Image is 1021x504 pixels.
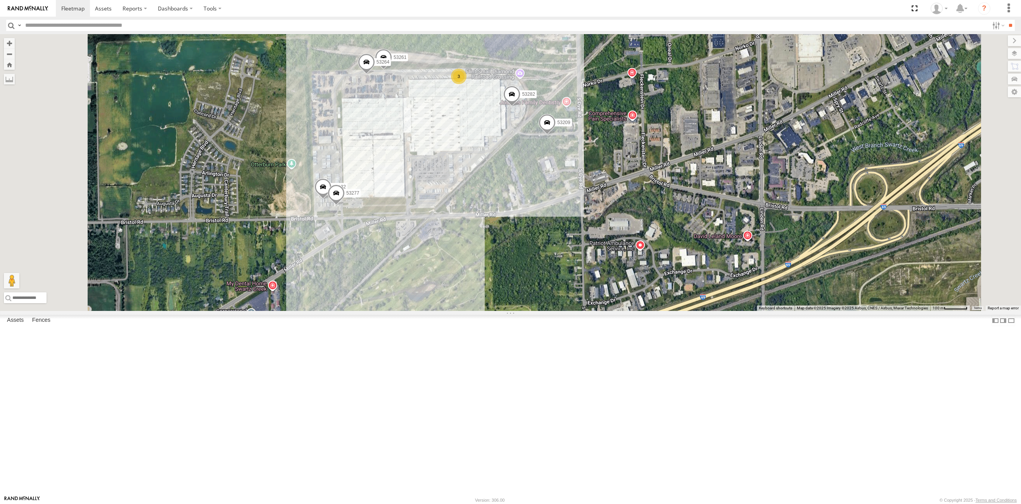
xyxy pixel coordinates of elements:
[1007,315,1015,326] label: Hide Summary Table
[4,48,15,59] button: Zoom out
[376,59,389,65] span: 53264
[992,315,999,326] label: Dock Summary Table to the Left
[999,315,1007,326] label: Dock Summary Table to the Right
[3,315,28,326] label: Assets
[988,306,1019,310] a: Report a map error
[451,69,466,84] div: 3
[4,59,15,70] button: Zoom Home
[522,91,535,97] span: 53282
[4,74,15,85] label: Measure
[933,306,944,310] span: 100 m
[4,273,19,288] button: Drag Pegman onto the map to open Street View
[557,120,570,125] span: 53209
[394,55,406,60] span: 53261
[333,184,346,190] span: 53132
[1008,86,1021,97] label: Map Settings
[940,498,1017,502] div: © Copyright 2025 -
[976,498,1017,502] a: Terms and Conditions
[4,38,15,48] button: Zoom in
[16,20,22,31] label: Search Query
[28,315,54,326] label: Fences
[930,306,970,311] button: Map Scale: 100 m per 57 pixels
[346,191,359,196] span: 53277
[978,2,990,15] i: ?
[928,3,950,14] div: Miky Transport
[4,496,40,504] a: Visit our Website
[797,306,928,310] span: Map data ©2025 Imagery ©2025 Airbus, CNES / Airbus, Maxar Technologies
[8,6,48,11] img: rand-logo.svg
[759,306,792,311] button: Keyboard shortcuts
[475,498,504,502] div: Version: 306.00
[989,20,1006,31] label: Search Filter Options
[974,307,982,310] a: Terms (opens in new tab)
